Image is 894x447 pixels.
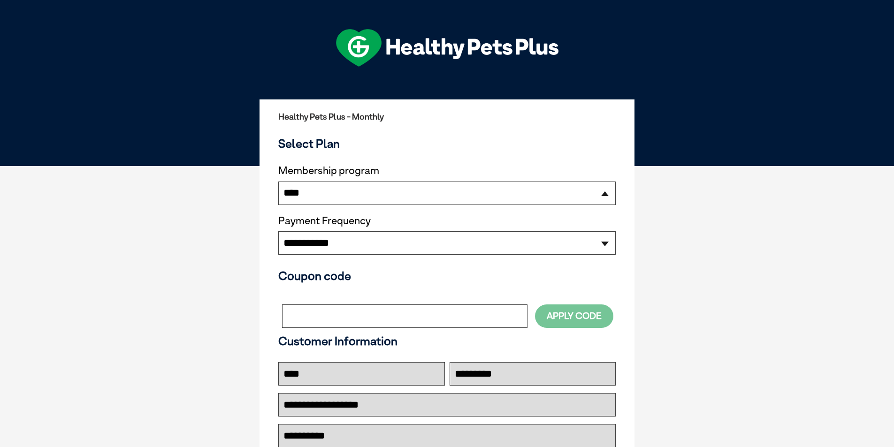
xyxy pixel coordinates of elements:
[336,29,558,67] img: hpp-logo-landscape-green-white.png
[278,112,616,121] h2: Healthy Pets Plus - Monthly
[535,304,613,327] button: Apply Code
[278,269,616,283] h3: Coupon code
[278,165,616,177] label: Membership program
[278,215,371,227] label: Payment Frequency
[278,334,616,348] h3: Customer Information
[278,136,616,151] h3: Select Plan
